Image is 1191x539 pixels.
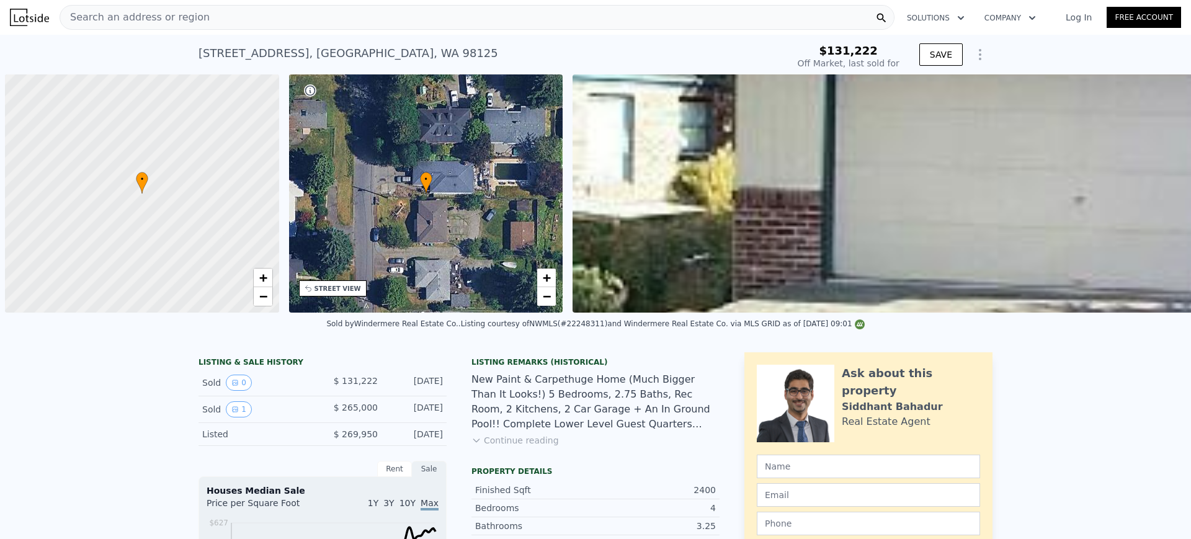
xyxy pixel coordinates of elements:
[207,484,439,497] div: Houses Median Sale
[377,461,412,477] div: Rent
[1107,7,1181,28] a: Free Account
[383,498,394,508] span: 3Y
[475,502,595,514] div: Bedrooms
[471,357,720,367] div: Listing Remarks (Historical)
[326,319,460,328] div: Sold by Windermere Real Estate Co. .
[798,57,899,69] div: Off Market, last sold for
[202,428,313,440] div: Listed
[202,375,313,391] div: Sold
[368,498,378,508] span: 1Y
[10,9,49,26] img: Lotside
[968,42,993,67] button: Show Options
[819,44,878,57] span: $131,222
[60,10,210,25] span: Search an address or region
[198,45,498,62] div: [STREET_ADDRESS] , [GEOGRAPHIC_DATA] , WA 98125
[757,455,980,478] input: Name
[226,401,252,417] button: View historical data
[1051,11,1107,24] a: Log In
[421,498,439,510] span: Max
[254,269,272,287] a: Zoom in
[537,287,556,306] a: Zoom out
[475,520,595,532] div: Bathrooms
[209,519,228,527] tspan: $627
[226,375,252,391] button: View historical data
[595,484,716,496] div: 2400
[471,434,559,447] button: Continue reading
[334,403,378,412] span: $ 265,000
[595,520,716,532] div: 3.25
[259,270,267,285] span: +
[412,461,447,477] div: Sale
[388,401,443,417] div: [DATE]
[388,375,443,391] div: [DATE]
[198,357,447,370] div: LISTING & SALE HISTORY
[919,43,963,66] button: SAVE
[757,512,980,535] input: Phone
[842,414,930,429] div: Real Estate Agent
[855,319,865,329] img: NWMLS Logo
[543,288,551,304] span: −
[595,502,716,514] div: 4
[475,484,595,496] div: Finished Sqft
[334,376,378,386] span: $ 131,222
[975,7,1046,29] button: Company
[388,428,443,440] div: [DATE]
[757,483,980,507] input: Email
[420,172,432,194] div: •
[842,365,980,399] div: Ask about this property
[136,174,148,185] span: •
[537,269,556,287] a: Zoom in
[207,497,323,517] div: Price per Square Foot
[334,429,378,439] span: $ 269,950
[842,399,943,414] div: Siddhant Bahadur
[420,174,432,185] span: •
[136,172,148,194] div: •
[897,7,975,29] button: Solutions
[399,498,416,508] span: 10Y
[471,372,720,432] div: New Paint & Carpethuge Home (Much Bigger Than It Looks!) 5 Bedrooms, 2.75 Baths, Rec Room, 2 Kitc...
[259,288,267,304] span: −
[471,466,720,476] div: Property details
[543,270,551,285] span: +
[461,319,865,328] div: Listing courtesy of NWMLS (#22248311) and Windermere Real Estate Co. via MLS GRID as of [DATE] 09:01
[314,284,361,293] div: STREET VIEW
[202,401,313,417] div: Sold
[254,287,272,306] a: Zoom out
